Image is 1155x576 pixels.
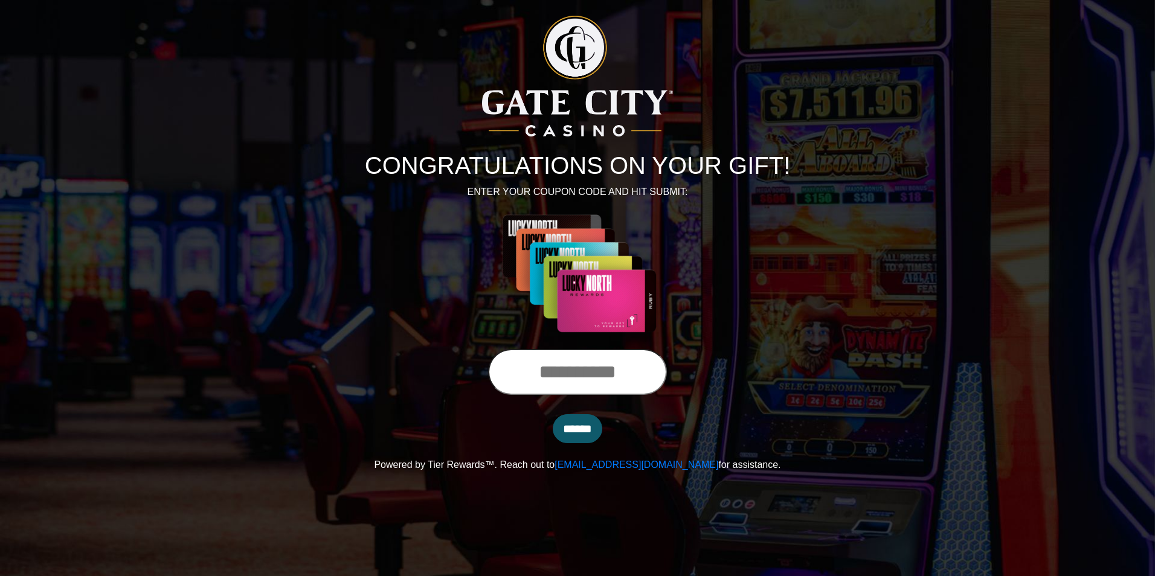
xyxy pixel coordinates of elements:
[374,459,780,470] span: Powered by Tier Rewards™. Reach out to for assistance.
[482,16,673,136] img: Logo
[470,214,685,334] img: Center Image
[242,185,913,199] p: ENTER YOUR COUPON CODE AND HIT SUBMIT:
[242,151,913,180] h1: CONGRATULATIONS ON YOUR GIFT!
[555,459,718,470] a: [EMAIL_ADDRESS][DOMAIN_NAME]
